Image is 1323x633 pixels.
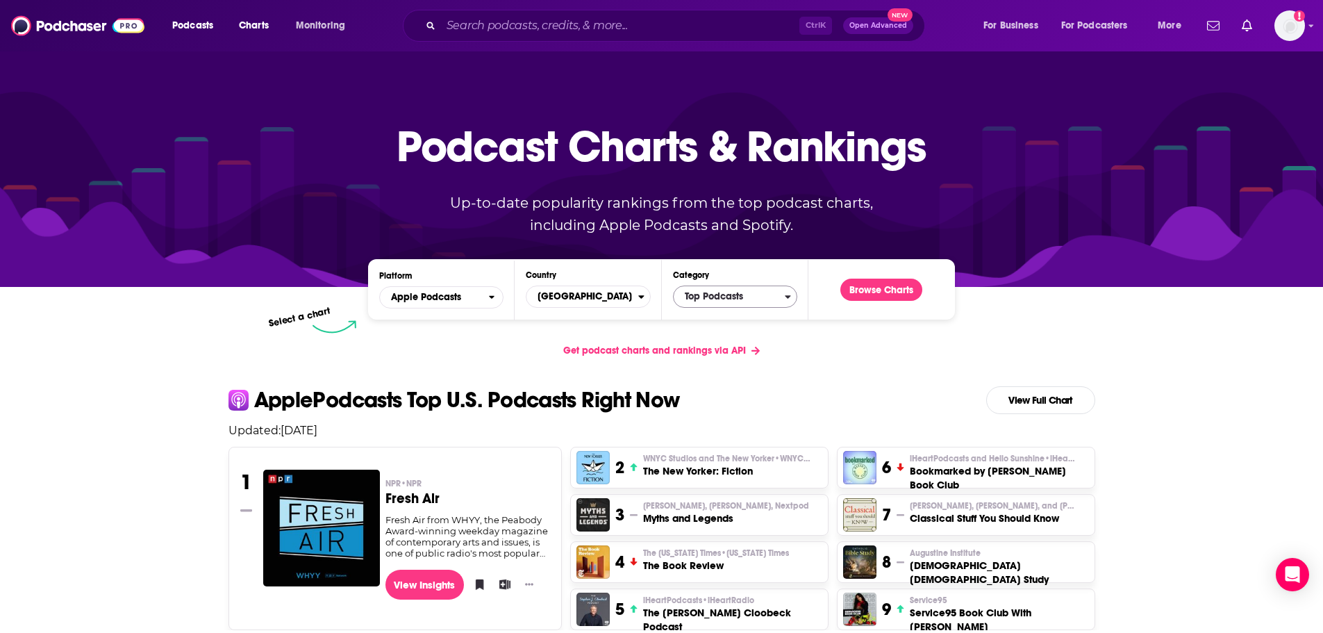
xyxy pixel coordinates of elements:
p: iHeartPodcasts • iHeartRadio [643,595,822,606]
a: Charts [230,15,277,37]
span: For Business [983,16,1038,35]
img: Myths and Legends [576,498,610,532]
h3: 4 [615,552,624,573]
span: • WNYC Studios [774,454,833,463]
button: open menu [286,15,363,37]
a: Catholic Bible Study [843,545,876,579]
p: iHeartPodcasts and Hello Sunshine • iHeartRadio [910,453,1088,464]
span: Open Advanced [849,22,907,29]
span: Charts [239,16,269,35]
span: Augustine Institute [910,548,981,559]
span: The [US_STATE] Times [643,548,789,559]
h3: [DEMOGRAPHIC_DATA] [DEMOGRAPHIC_DATA] Study [910,559,1088,586]
h3: 8 [882,552,891,573]
a: Bookmarked by Reese's Book Club [843,451,876,484]
img: The Stephen J. Cloobeck Podcast [576,593,610,626]
h3: Classical Stuff You Should Know [910,511,1076,525]
a: Podchaser - Follow, Share and Rate Podcasts [11,13,144,39]
button: open menu [1148,15,1199,37]
a: iHeartPodcasts and Hello Sunshine•iHeartRadioBookmarked by [PERSON_NAME] Book Club [910,453,1088,492]
img: apple Icon [228,390,249,410]
span: Service95 [910,595,947,606]
span: • NPR [401,479,422,488]
img: Service95 Book Club With Dua Lipa [843,593,876,626]
button: Show More Button [519,577,539,591]
span: • iHeartRadio [702,595,754,605]
h3: 3 [615,504,624,525]
img: The New Yorker: Fiction [576,451,610,484]
img: Classical Stuff You Should Know [843,498,876,532]
p: Select a chart [268,305,332,329]
a: View Full Chart [986,386,1095,414]
p: Updated: [DATE] [217,424,1106,437]
input: Search podcasts, credits, & more... [441,15,799,37]
a: [PERSON_NAME], [PERSON_NAME], and [PERSON_NAME]Classical Stuff You Should Know [910,500,1076,525]
p: NPR • NPR [385,478,550,489]
p: Augustine Institute [910,548,1088,559]
button: open menu [163,15,231,37]
p: Up-to-date popularity rankings from the top podcast charts, including Apple Podcasts and Spotify. [423,192,901,236]
span: Podcasts [172,16,213,35]
img: The Book Review [576,545,610,579]
h3: 1 [240,470,252,495]
button: open menu [974,15,1056,37]
a: WNYC Studios and The New Yorker•WNYC StudiosThe New Yorker: Fiction [643,453,810,478]
div: Fresh Air from WHYY, the Peabody Award-winning weekday magazine of contemporary arts and issues, ... [385,514,550,559]
a: [PERSON_NAME], [PERSON_NAME], NextpodMyths and Legends [643,500,809,525]
h3: 6 [882,457,891,478]
span: iHeartPodcasts and Hello Sunshine [910,453,1076,464]
button: open menu [1052,15,1148,37]
h3: Fresh Air [385,492,550,506]
p: Apple Podcasts Top U.S. Podcasts Right Now [254,389,680,411]
span: • [US_STATE] Times [721,548,789,558]
p: Podcast Charts & Rankings [397,101,926,191]
a: View Insights [385,570,464,600]
a: Show notifications dropdown [1236,14,1258,38]
h3: 2 [615,457,624,478]
span: [PERSON_NAME], [PERSON_NAME], Nextpod [643,500,809,511]
p: Jason Weiser, Carissa Weiser, Nextpod [643,500,809,511]
img: select arrow [313,320,356,334]
button: Browse Charts [840,279,922,301]
svg: Add a profile image [1294,10,1305,22]
p: WNYC Studios and The New Yorker • WNYC Studios [643,453,810,464]
button: open menu [379,286,504,309]
span: Monitoring [296,16,345,35]
img: User Profile [1274,10,1305,41]
span: Ctrl K [799,17,832,35]
img: Fresh Air [263,470,380,586]
span: Apple Podcasts [391,293,461,302]
a: Show notifications dropdown [1201,14,1225,38]
span: Top Podcasts [674,285,785,309]
span: For Podcasters [1061,16,1128,35]
button: Countries [526,286,650,308]
a: Get podcast charts and rankings via API [552,334,771,368]
h2: Platforms [379,286,504,309]
a: The [US_STATE] Times•[US_STATE] TimesThe Book Review [643,548,789,573]
button: Add to List [494,574,508,595]
span: WNYC Studios and The New Yorker [643,453,810,464]
span: NPR [385,478,422,489]
span: [GEOGRAPHIC_DATA] [526,285,638,309]
button: Categories [673,286,797,308]
button: Open AdvancedNew [843,17,913,34]
button: Show profile menu [1274,10,1305,41]
span: iHeartPodcasts [643,595,754,606]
